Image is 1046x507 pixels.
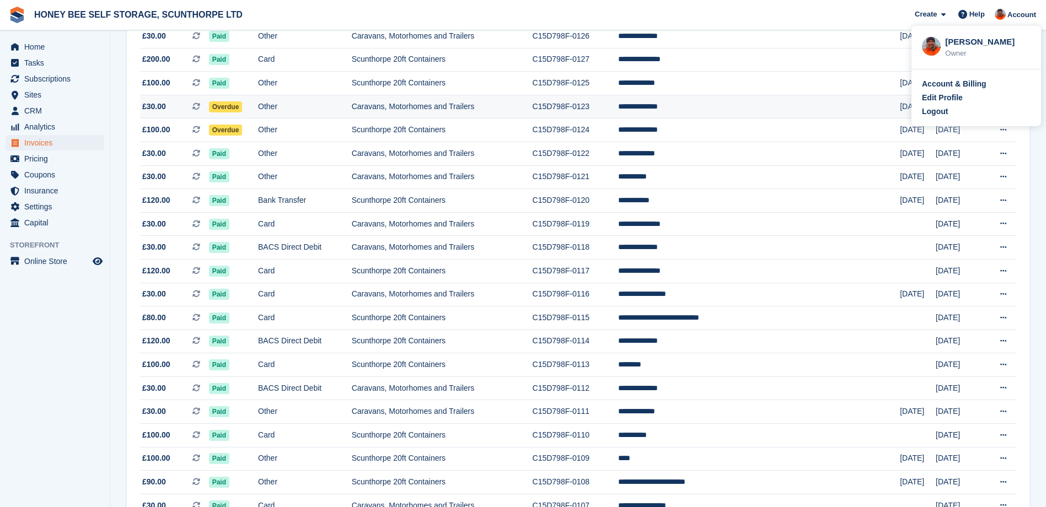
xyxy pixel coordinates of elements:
span: Paid [209,383,229,394]
td: Caravans, Motorhomes and Trailers [352,95,533,118]
td: [DATE] [936,376,982,400]
td: C15D798F-0109 [533,447,618,471]
img: Abbie Tucker [995,9,1006,20]
span: £30.00 [142,101,166,112]
td: Scunthorpe 20ft Containers [352,48,533,72]
span: Paid [209,219,229,230]
td: [DATE] [936,353,982,377]
td: C15D798F-0125 [533,72,618,95]
span: Sites [24,87,90,103]
td: [DATE] [936,471,982,494]
a: menu [6,151,104,166]
td: [DATE] [936,447,982,471]
td: Bank Transfer [258,189,352,213]
span: Create [915,9,937,20]
div: Account & Billing [922,78,986,90]
span: Overdue [209,101,243,112]
td: Card [258,353,352,377]
span: Online Store [24,253,90,269]
span: £100.00 [142,359,170,370]
span: Account [1007,9,1036,20]
td: Scunthorpe 20ft Containers [352,447,533,471]
span: £120.00 [142,265,170,277]
a: menu [6,183,104,198]
td: [DATE] [900,400,936,424]
span: Paid [209,31,229,42]
td: C15D798F-0118 [533,236,618,260]
td: C15D798F-0108 [533,471,618,494]
span: Storefront [10,240,110,251]
span: Paid [209,406,229,417]
a: menu [6,39,104,55]
td: [DATE] [936,165,982,189]
a: menu [6,103,104,118]
span: £30.00 [142,382,166,394]
td: Other [258,447,352,471]
td: [DATE] [936,189,982,213]
td: C15D798F-0123 [533,95,618,118]
td: Caravans, Motorhomes and Trailers [352,236,533,260]
td: [DATE] [936,118,982,142]
td: Scunthorpe 20ft Containers [352,118,533,142]
span: £30.00 [142,218,166,230]
td: Card [258,306,352,330]
span: £100.00 [142,77,170,89]
td: Other [258,95,352,118]
td: C15D798F-0116 [533,283,618,306]
td: [DATE] [900,189,936,213]
td: C15D798F-0122 [533,142,618,165]
span: CRM [24,103,90,118]
td: Scunthorpe 20ft Containers [352,353,533,377]
td: C15D798F-0112 [533,376,618,400]
td: [DATE] [900,142,936,165]
a: Preview store [91,255,104,268]
a: HONEY BEE SELF STORAGE, SCUNTHORPE LTD [30,6,247,24]
td: BACS Direct Debit [258,330,352,353]
span: Analytics [24,119,90,134]
a: menu [6,55,104,71]
td: Other [258,72,352,95]
span: Paid [209,195,229,206]
td: [DATE] [936,424,982,447]
span: £200.00 [142,53,170,65]
span: Paid [209,453,229,464]
span: Paid [209,242,229,253]
a: menu [6,253,104,269]
span: Insurance [24,183,90,198]
a: menu [6,199,104,214]
span: Paid [209,148,229,159]
span: Settings [24,199,90,214]
td: Card [258,48,352,72]
span: £30.00 [142,171,166,182]
td: [DATE] [900,118,936,142]
span: £80.00 [142,312,166,323]
span: Home [24,39,90,55]
span: Paid [209,336,229,347]
span: Paid [209,78,229,89]
td: Caravans, Motorhomes and Trailers [352,283,533,306]
a: menu [6,135,104,150]
span: £90.00 [142,476,166,488]
span: Paid [209,266,229,277]
td: [DATE] [900,283,936,306]
span: Paid [209,289,229,300]
span: Subscriptions [24,71,90,87]
td: Scunthorpe 20ft Containers [352,189,533,213]
td: C15D798F-0126 [533,24,618,48]
td: Other [258,165,352,189]
span: £30.00 [142,288,166,300]
td: [DATE] [936,400,982,424]
div: Logout [922,106,948,117]
a: menu [6,71,104,87]
td: Caravans, Motorhomes and Trailers [352,24,533,48]
td: Card [258,212,352,236]
span: £100.00 [142,429,170,441]
td: C15D798F-0110 [533,424,618,447]
span: Paid [209,477,229,488]
td: [DATE] [936,283,982,306]
img: stora-icon-8386f47178a22dfd0bd8f6a31ec36ba5ce8667c1dd55bd0f319d3a0aa187defe.svg [9,7,25,23]
span: Tasks [24,55,90,71]
td: Other [258,400,352,424]
td: C15D798F-0113 [533,353,618,377]
td: [DATE] [936,236,982,260]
